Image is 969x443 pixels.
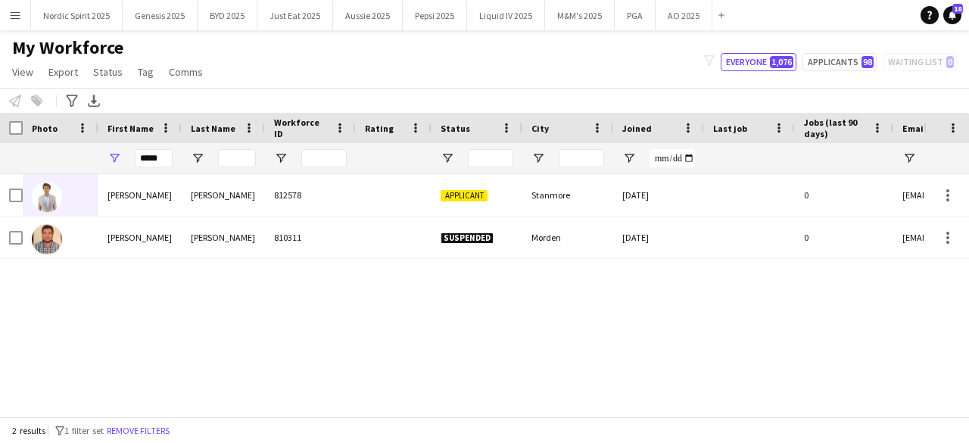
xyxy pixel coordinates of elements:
img: Mohammed kamal Uddin [32,224,62,254]
button: Pepsi 2025 [403,1,467,30]
span: Joined [622,123,652,134]
div: [PERSON_NAME] [182,174,265,216]
span: City [531,123,549,134]
button: Open Filter Menu [274,151,288,165]
button: Everyone1,076 [721,53,796,71]
a: Status [87,62,129,82]
div: [PERSON_NAME] [182,217,265,258]
span: 18 [952,4,963,14]
span: View [12,65,33,79]
input: Workforce ID Filter Input [301,149,347,167]
button: Open Filter Menu [531,151,545,165]
button: Nordic Spirit 2025 [31,1,123,30]
a: Export [42,62,84,82]
span: Email [902,123,927,134]
span: 98 [862,56,874,68]
span: Tag [138,65,154,79]
button: Just Eat 2025 [257,1,333,30]
a: Tag [132,62,160,82]
img: Kamal Mcentee Amziane [32,182,62,212]
button: Remove filters [104,423,173,439]
span: 1 filter set [64,425,104,436]
div: 0 [795,174,893,216]
span: Last Name [191,123,235,134]
span: Rating [365,123,394,134]
div: 810311 [265,217,356,258]
span: My Workforce [12,36,123,59]
span: 1,076 [770,56,793,68]
button: Liquid IV 2025 [467,1,545,30]
a: 18 [943,6,961,24]
app-action-btn: Advanced filters [63,92,81,110]
span: Last job [713,123,747,134]
span: Export [48,65,78,79]
button: Aussie 2025 [333,1,403,30]
div: Stanmore [522,174,613,216]
button: PGA [615,1,656,30]
span: Status [93,65,123,79]
input: Status Filter Input [468,149,513,167]
input: First Name Filter Input [135,149,173,167]
button: AO 2025 [656,1,712,30]
button: Applicants98 [802,53,877,71]
button: Genesis 2025 [123,1,198,30]
span: Photo [32,123,58,134]
input: Last Name Filter Input [218,149,256,167]
span: Suspended [441,232,494,244]
span: Workforce ID [274,117,329,139]
button: Open Filter Menu [622,151,636,165]
div: [DATE] [613,217,704,258]
button: Open Filter Menu [107,151,121,165]
span: Applicant [441,190,488,201]
button: Open Filter Menu [441,151,454,165]
div: 812578 [265,174,356,216]
button: Open Filter Menu [191,151,204,165]
div: [DATE] [613,174,704,216]
div: [PERSON_NAME] [98,217,182,258]
app-action-btn: Export XLSX [85,92,103,110]
span: Jobs (last 90 days) [804,117,866,139]
button: M&M's 2025 [545,1,615,30]
button: Open Filter Menu [902,151,916,165]
span: First Name [107,123,154,134]
span: Comms [169,65,203,79]
div: Morden [522,217,613,258]
input: City Filter Input [559,149,604,167]
a: Comms [163,62,209,82]
div: 0 [795,217,893,258]
span: Status [441,123,470,134]
input: Joined Filter Input [650,149,695,167]
a: View [6,62,39,82]
div: [PERSON_NAME] [98,174,182,216]
button: BYD 2025 [198,1,257,30]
